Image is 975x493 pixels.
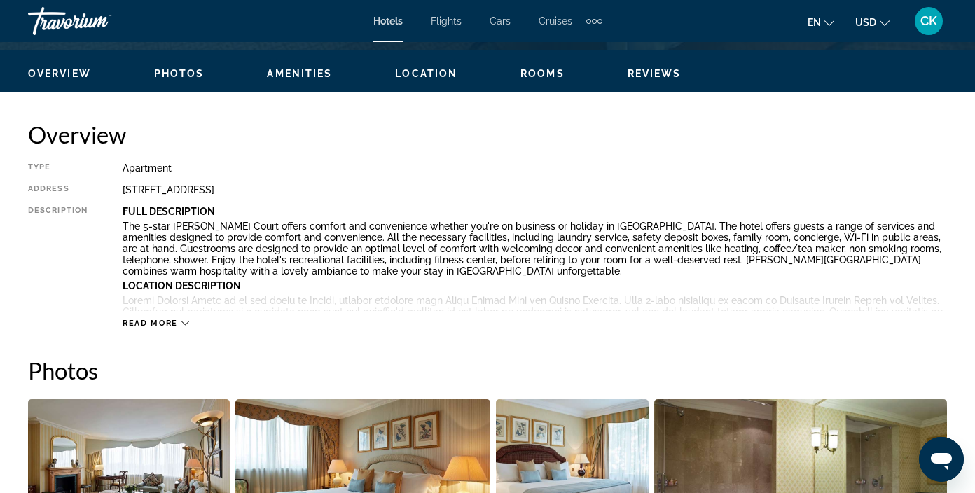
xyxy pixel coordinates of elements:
span: CK [920,14,937,28]
button: Amenities [267,67,332,80]
a: Travorium [28,3,168,39]
button: Overview [28,67,91,80]
h2: Photos [28,356,947,384]
span: Reviews [628,68,682,79]
div: Type [28,162,88,174]
button: Read more [123,318,189,328]
div: [STREET_ADDRESS] [123,184,947,195]
button: Reviews [628,67,682,80]
span: en [808,17,821,28]
button: Change currency [855,12,890,32]
button: Photos [154,67,205,80]
a: Cruises [539,15,572,27]
button: Rooms [520,67,565,80]
span: Amenities [267,68,332,79]
span: Location [395,68,457,79]
span: Rooms [520,68,565,79]
a: Cars [490,15,511,27]
span: Overview [28,68,91,79]
b: Location Description [123,280,241,291]
span: Read more [123,319,178,328]
div: Address [28,184,88,195]
span: Photos [154,68,205,79]
button: Extra navigation items [586,10,602,32]
b: Full Description [123,206,215,217]
div: Apartment [123,162,947,174]
a: Hotels [373,15,403,27]
button: Change language [808,12,834,32]
iframe: Button to launch messaging window [919,437,964,482]
p: The 5-star [PERSON_NAME] Court offers comfort and convenience whether you're on business or holid... [123,221,947,277]
button: Location [395,67,457,80]
h2: Overview [28,120,947,148]
div: Description [28,206,88,311]
button: User Menu [911,6,947,36]
a: Flights [431,15,462,27]
span: USD [855,17,876,28]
